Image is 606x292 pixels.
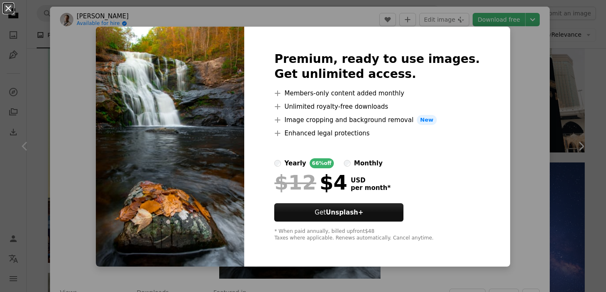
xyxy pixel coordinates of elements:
[274,172,347,193] div: $4
[274,172,316,193] span: $12
[284,158,306,168] div: yearly
[344,160,351,167] input: monthly
[354,158,383,168] div: monthly
[274,52,480,82] h2: Premium, ready to use images. Get unlimited access.
[310,158,334,168] div: 66% off
[274,102,480,112] li: Unlimited royalty-free downloads
[274,228,480,242] div: * When paid annually, billed upfront $48 Taxes where applicable. Renews automatically. Cancel any...
[274,160,281,167] input: yearly66%off
[96,27,244,267] img: photo-1508459855340-fb63ac591728
[274,88,480,98] li: Members-only content added monthly
[274,115,480,125] li: Image cropping and background removal
[417,115,437,125] span: New
[351,184,391,192] span: per month *
[274,203,403,222] button: GetUnsplash+
[274,128,480,138] li: Enhanced legal protections
[326,209,363,216] strong: Unsplash+
[351,177,391,184] span: USD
